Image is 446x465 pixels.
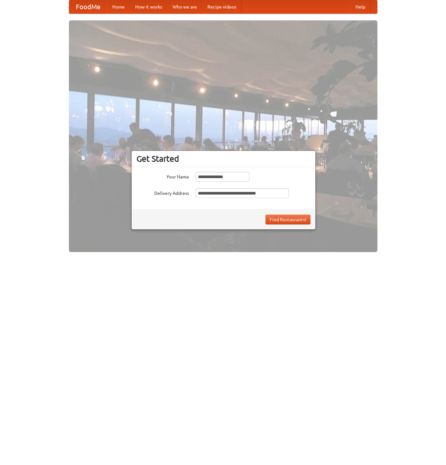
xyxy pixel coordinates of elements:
label: Delivery Address [137,188,189,197]
a: How it works [130,0,167,13]
a: Help [350,0,371,13]
a: FoodMe [69,0,107,13]
a: Home [107,0,130,13]
label: Your Name [137,172,189,180]
button: Find Restaurants! [265,215,310,224]
h3: Get Started [137,154,310,164]
a: Who we are [167,0,202,13]
a: Recipe videos [202,0,242,13]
